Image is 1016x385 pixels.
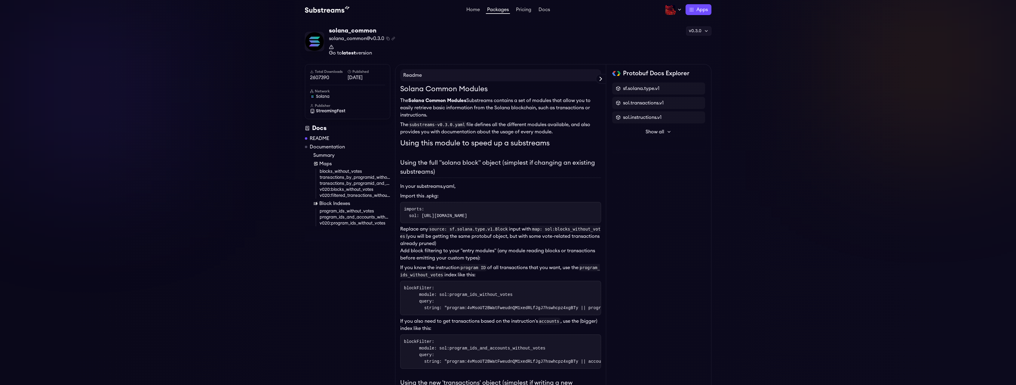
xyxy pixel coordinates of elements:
[348,74,385,81] span: [DATE]
[623,85,659,92] span: sf.solana.type.v1
[623,69,689,78] h2: Protobuf Docs Explorer
[400,121,601,135] p: The file defines all the different modules available, and also provides you with documentation ab...
[486,7,510,14] a: Packages
[329,35,384,42] span: solana_common@v0.3.0
[686,26,711,36] div: v0.3.0
[310,89,385,94] h6: Network
[316,108,345,114] span: StreamingFast
[400,192,601,200] li: Import this .spkg:
[329,26,395,35] div: solana_common
[400,264,600,278] code: program_ids_without_votes
[320,208,390,214] a: program_ids_without_votes
[400,69,601,81] h4: Readme
[305,32,324,51] img: Package Logo
[400,225,601,247] p: Replace any input with (you will be getting the same protobuf object, but with some vote-related ...
[612,126,705,138] button: Show all
[320,181,390,187] a: transactions_by_programid_and_account_without_votes
[313,161,318,166] img: Map icon
[310,94,385,100] a: solana
[400,264,601,278] p: If you know the instruction of all transactions that you want, use the index like this:
[400,247,601,262] p: Add block filtering to your "entry modules" (any module reading blocks or transactions before emi...
[348,69,385,74] h6: Published
[538,318,560,325] code: accounts
[320,175,390,181] a: transactions_by_programid_without_votes
[646,128,664,135] span: Show all
[320,169,390,175] a: blocks_without_votes
[316,94,330,100] span: solana
[320,193,390,199] a: v020:filtered_transactions_without_votes
[459,264,487,271] code: program ID
[313,201,318,206] img: Block Index icon
[623,99,664,107] span: sol.transactions.v1
[612,71,621,76] img: Protobuf
[408,121,466,128] code: substreams-v0.3.0.yaml
[305,6,349,13] img: Substream's logo
[400,84,601,95] h1: Solana Common Modules
[313,160,390,167] a: Maps
[428,225,509,233] code: source: sf.solana.type.v1.Block
[400,225,601,240] code: map: sol:blocks_without_votes
[386,37,390,40] button: Copy package name and version
[404,286,723,310] code: blockFilter: module: sol:program_ids_without_votes query: string: "program:4vMsoUT2BWatFweudnQM1x...
[310,135,329,142] a: README
[320,214,390,220] a: program_ids_and_accounts_without_votes
[623,114,661,121] span: sol.instructions.v1
[696,6,708,13] span: Apps
[537,7,551,13] a: Docs
[310,69,348,74] h6: Total Downloads
[515,7,533,13] a: Pricing
[310,143,345,151] a: Documentation
[400,318,601,332] p: If you also need to get transactions based on the instruction's , use the (bigger) index like this:
[310,94,315,99] img: solana
[400,158,601,178] h2: Using the full "solana block" object (simplest if changing an existing substreams)
[408,98,466,103] strong: Solana Common Modules
[391,37,395,40] button: Copy .spkg link to clipboard
[320,220,390,226] a: v020:program_ids_without_votes
[310,103,385,108] h6: Publisher
[404,207,467,218] code: imports: sol: [URL][DOMAIN_NAME]
[665,4,676,15] img: Profile
[342,51,356,55] strong: latest
[305,124,390,132] div: Docs
[400,138,601,149] h1: Using this module to speed up a substreams
[320,187,390,193] a: v020:blocks_without_votes
[465,7,481,13] a: Home
[313,200,390,207] a: Block Indexes
[310,108,385,114] a: StreamingFast
[400,183,601,190] p: In your substreams.yaml,
[400,97,601,119] p: The Substreams contains a set of modules that allow you to easily retrieve basic information from...
[313,152,390,159] a: Summary
[404,339,723,364] code: blockFilter: module: sol:program_ids_and_accounts_without_votes query: string: "program:4vMsoUT2B...
[329,45,395,55] a: Go tolatestversion
[310,74,348,81] span: 2607390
